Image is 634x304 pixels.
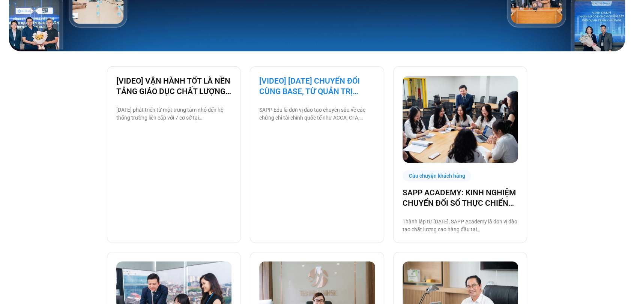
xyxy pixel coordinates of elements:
div: Câu chuyện khách hàng [403,170,472,182]
a: [VIDEO] VẬN HÀNH TỐT LÀ NỀN TẢNG GIÁO DỤC CHẤT LƯỢNG – BAMBOO SCHOOL CHỌN BASE [116,76,231,97]
p: [DATE] phát triển từ một trung tâm nhỏ đến hệ thống trường liên cấp với 7 cơ sở tại [GEOGRAPHIC_D... [116,106,231,122]
p: SAPP Edu là đơn vị đào tạo chuyên sâu về các chứng chỉ tài chính quốc tế như ACCA, CFA, CMA… Với ... [259,106,374,122]
p: Thành lập từ [DATE], SAPP Academy là đơn vị đào tạo chất lượng cao hàng đầu tại [GEOGRAPHIC_DATA]... [403,218,518,234]
a: SAPP ACADEMY: KINH NGHIỆM CHUYỂN ĐỐI SỐ THỰC CHIẾN TỪ TƯ DUY QUẢN TRỊ VỮNG [403,187,518,208]
a: [VIDEO] [DATE] CHUYỂN ĐỔI CÙNG BASE, TỪ QUẢN TRỊ NHÂN SỰ ĐẾN VẬN HÀNH TOÀN BỘ TỔ CHỨC TẠI [GEOGRA... [259,76,374,97]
